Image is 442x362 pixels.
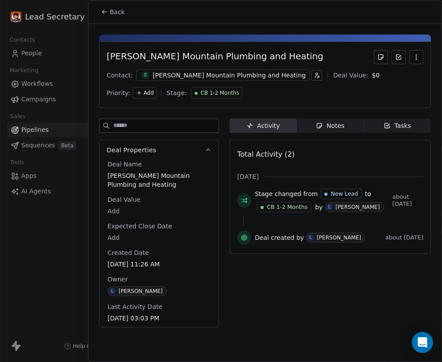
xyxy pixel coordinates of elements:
span: Total Activity (2) [237,150,295,158]
span: CB 1-2 Months [267,203,307,211]
span: about [DATE] [385,234,423,241]
span: Owner [106,275,130,284]
span: by [315,203,323,212]
div: L [309,234,312,241]
span: Expected Close Date [106,222,174,231]
span: Back [110,8,125,16]
span: Created Date [106,248,150,257]
span: Deal Value [106,195,142,204]
span: $ 0 [372,72,380,79]
div: [PERSON_NAME] Mountain Plumbing and Heating [107,50,323,64]
div: Tasks [384,121,411,131]
span: CB 1-2 Months [200,89,239,97]
button: Deal Properties [100,140,219,160]
span: Stage changed from [255,189,318,198]
span: Deal Properties [107,146,156,154]
div: L [111,288,114,295]
span: Priority: [107,89,131,97]
span: New Lead [331,190,358,198]
span: to [365,189,371,198]
div: L [328,204,331,211]
div: Deal Properties [100,160,219,327]
span: about [DATE] [392,193,423,208]
span: Add [108,207,211,216]
div: Notes [316,121,344,131]
span: B [142,72,150,79]
span: Add [143,89,154,97]
span: Last Activity Date [106,302,164,311]
div: [PERSON_NAME] [317,235,361,241]
div: [PERSON_NAME] Mountain Plumbing and Heating [153,71,306,80]
span: [DATE] 11:26 AM [108,260,211,269]
div: [PERSON_NAME] [119,288,163,294]
span: Add [108,233,211,242]
div: Contact: [107,71,133,80]
div: Deal Value: [333,71,368,80]
span: [DATE] 03:03 PM [108,314,211,323]
div: Open Intercom Messenger [412,332,433,353]
div: [PERSON_NAME] [336,204,380,210]
span: [DATE] [237,172,259,181]
span: Stage: [167,89,187,97]
button: Back [96,4,130,20]
span: Deal created by [255,233,304,242]
span: [PERSON_NAME] Mountain Plumbing and Heating [108,171,211,189]
span: Deal Name [106,160,144,169]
